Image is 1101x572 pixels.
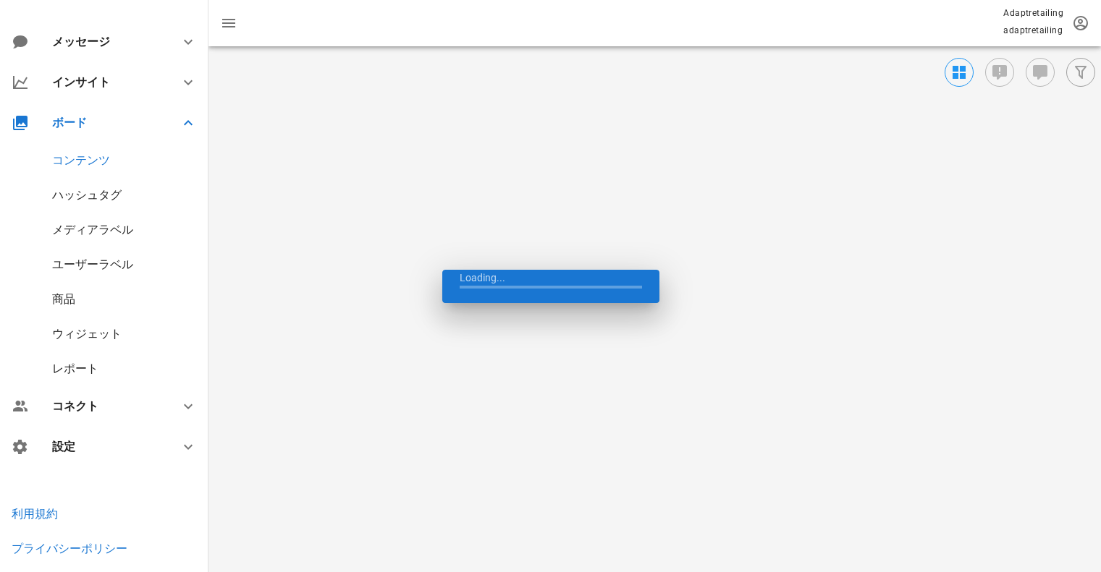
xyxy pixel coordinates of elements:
[52,292,75,306] a: 商品
[12,542,127,555] a: プライバシーポリシー
[52,399,162,413] div: コネクト
[52,75,162,89] div: インサイト
[52,153,110,167] a: コンテンツ
[1003,6,1063,20] p: Adaptretailing
[52,223,133,236] a: メディアラベル
[52,116,162,129] div: ボード
[12,507,58,521] a: 利用規約
[52,440,162,453] div: 設定
[442,270,659,303] div: Loading...
[52,362,98,375] a: レポート
[52,257,133,271] a: ユーザーラベル
[52,327,122,341] a: ウィジェット
[52,188,122,202] a: ハッシュタグ
[52,35,156,48] div: メッセージ
[1003,23,1063,38] p: adaptretailing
